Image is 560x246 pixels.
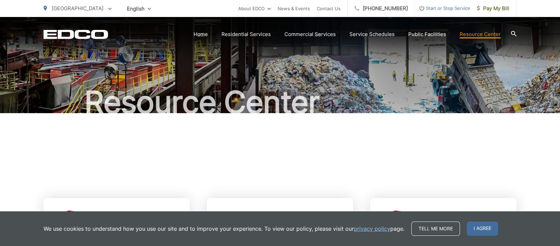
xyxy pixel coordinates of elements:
a: News & Events [278,4,310,13]
a: About EDCO [238,4,271,13]
span: Pay My Bill [477,4,509,13]
a: Residential Services [221,30,271,38]
a: EDCD logo. Return to the homepage. [44,30,108,39]
a: Tell me more [411,222,460,236]
a: Public Facilities [408,30,446,38]
span: [GEOGRAPHIC_DATA] [52,5,103,12]
a: privacy policy [354,225,390,233]
a: Home [194,30,208,38]
h1: Resource Center [44,85,516,119]
a: Commercial Services [284,30,336,38]
span: English [122,3,156,15]
a: Contact Us [317,4,341,13]
a: Resource Center [460,30,501,38]
a: Service Schedules [349,30,395,38]
p: We use cookies to understand how you use our site and to improve your experience. To view our pol... [44,225,405,233]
